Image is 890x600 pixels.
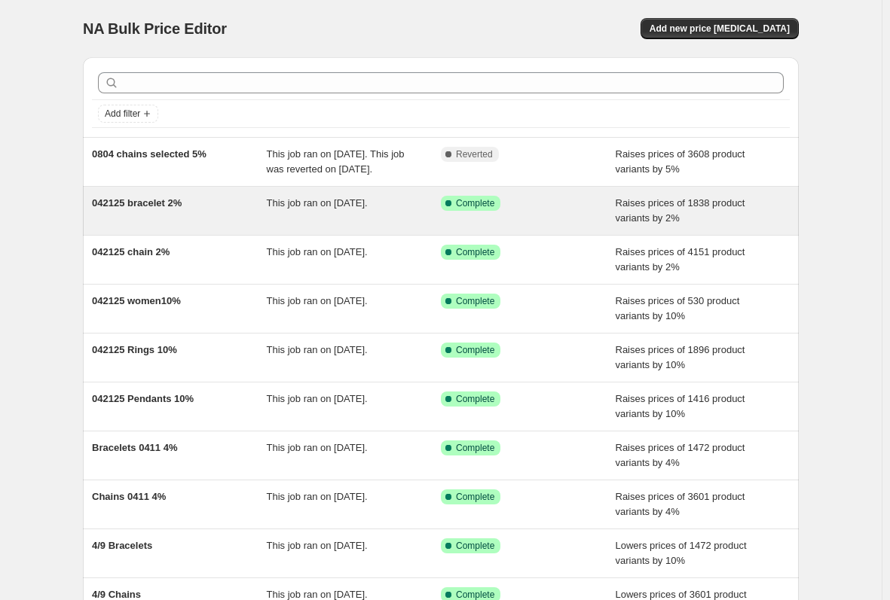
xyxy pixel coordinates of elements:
[641,18,799,39] button: Add new price [MEDICAL_DATA]
[92,344,177,355] span: 042125 Rings 10%
[267,295,368,306] span: This job ran on [DATE].
[650,23,790,35] span: Add new price [MEDICAL_DATA]
[456,491,494,503] span: Complete
[267,589,368,600] span: This job ran on [DATE].
[616,442,745,468] span: Raises prices of 1472 product variants by 4%
[267,197,368,209] span: This job ran on [DATE].
[92,393,194,404] span: 042125 Pendants 10%
[267,344,368,355] span: This job ran on [DATE].
[616,246,745,273] span: Raises prices of 4151 product variants by 2%
[456,197,494,209] span: Complete
[92,197,182,209] span: 042125 bracelet 2%
[616,148,745,175] span: Raises prices of 3608 product variants by 5%
[456,246,494,258] span: Complete
[456,393,494,405] span: Complete
[92,295,181,306] span: 042125 women10%
[456,540,494,552] span: Complete
[616,197,745,224] span: Raises prices of 1838 product variants by 2%
[616,295,740,321] span: Raises prices of 530 product variants by 10%
[456,148,493,160] span: Reverted
[92,540,152,551] span: 4/9 Bracelets
[267,540,368,551] span: This job ran on [DATE].
[456,295,494,307] span: Complete
[616,540,747,566] span: Lowers prices of 1472 product variants by 10%
[83,20,227,37] span: NA Bulk Price Editor
[92,442,177,453] span: Bracelets 0411 4%
[267,491,368,502] span: This job ran on [DATE].
[267,393,368,404] span: This job ran on [DATE].
[98,105,158,123] button: Add filter
[267,246,368,257] span: This job ran on [DATE].
[92,491,166,502] span: Chains 0411 4%
[616,393,745,419] span: Raises prices of 1416 product variants by 10%
[267,148,405,175] span: This job ran on [DATE]. This job was reverted on [DATE].
[456,442,494,454] span: Complete
[92,148,206,160] span: 0804 chains selected 5%
[92,589,141,600] span: 4/9 Chains
[105,108,140,120] span: Add filter
[92,246,170,257] span: 042125 chain 2%
[456,344,494,356] span: Complete
[616,344,745,370] span: Raises prices of 1896 product variants by 10%
[267,442,368,453] span: This job ran on [DATE].
[616,491,745,517] span: Raises prices of 3601 product variants by 4%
